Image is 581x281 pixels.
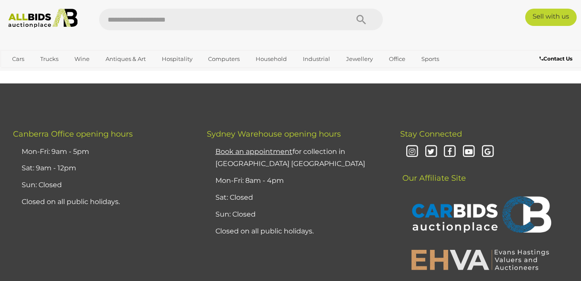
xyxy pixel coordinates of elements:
a: Sports [416,52,445,66]
li: Mon-Fri: 9am - 5pm [19,144,185,160]
a: Antiques & Art [100,52,151,66]
span: Sydney Warehouse opening hours [207,129,341,139]
li: Closed on all public holidays. [19,194,185,211]
a: Trucks [35,52,64,66]
a: Industrial [297,52,336,66]
li: Sun: Closed [213,206,379,223]
i: Google [480,144,495,160]
i: Youtube [461,144,476,160]
a: Sell with us [525,9,577,26]
li: Sat: 9am - 12pm [19,160,185,177]
span: Canberra Office opening hours [13,129,133,139]
li: Mon-Fri: 8am - 4pm [213,172,379,189]
a: Wine [69,52,95,66]
a: Cars [6,52,30,66]
img: EHVA | Evans Hastings Valuers and Auctioneers [407,248,554,271]
img: CARBIDS Auctionplace [407,187,554,244]
a: Book an appointmentfor collection in [GEOGRAPHIC_DATA] [GEOGRAPHIC_DATA] [215,147,365,168]
a: Hospitality [156,52,198,66]
a: Jewellery [340,52,379,66]
a: Computers [202,52,245,66]
b: Contact Us [539,55,572,62]
a: Household [250,52,292,66]
li: Sat: Closed [213,189,379,206]
a: Office [383,52,411,66]
u: Book an appointment [215,147,292,156]
li: Sun: Closed [19,177,185,194]
i: Facebook [443,144,458,160]
img: Allbids.com.au [4,9,82,28]
span: Stay Connected [400,129,462,139]
li: Closed on all public holidays. [213,223,379,240]
i: Instagram [404,144,420,160]
i: Twitter [424,144,439,160]
a: Contact Us [539,54,575,64]
a: [GEOGRAPHIC_DATA] [6,66,79,80]
span: Our Affiliate Site [400,160,466,183]
button: Search [340,9,383,30]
